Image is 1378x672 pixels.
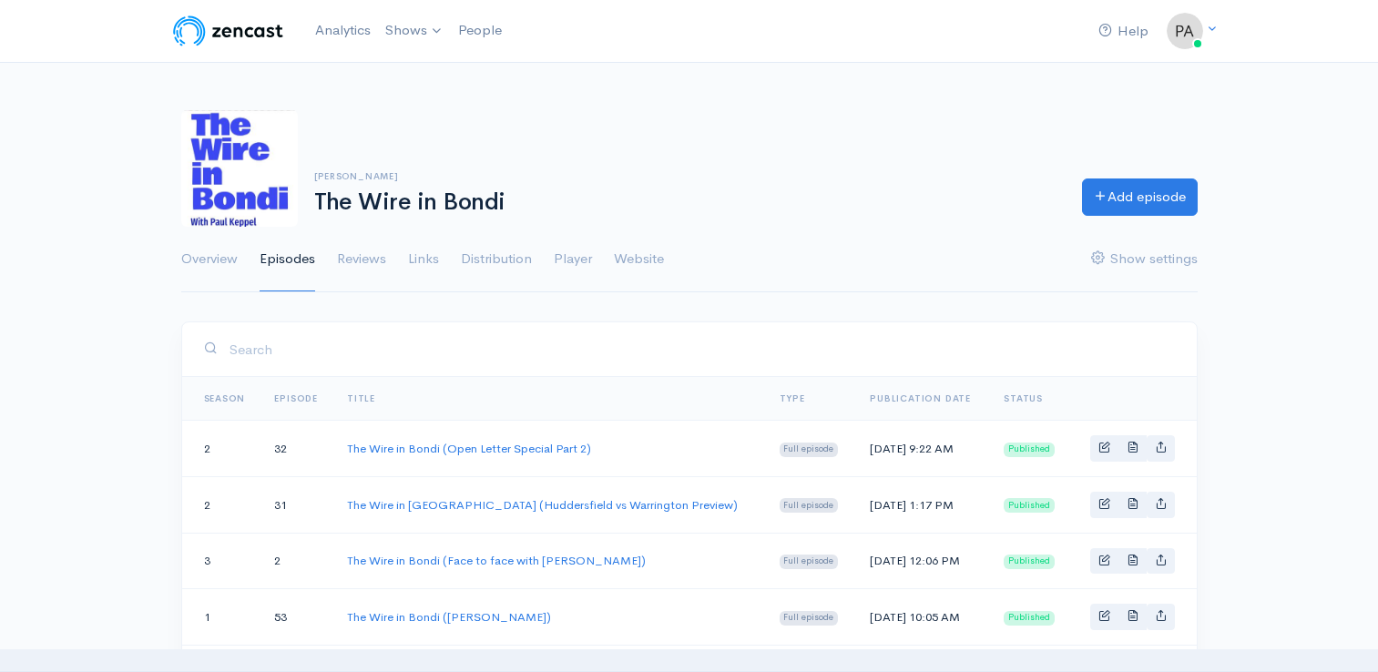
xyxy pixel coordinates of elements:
td: 2 [260,533,332,589]
a: Analytics [308,11,378,50]
div: Basic example [1090,435,1175,462]
span: Published [1004,498,1055,513]
a: Shows [378,11,451,51]
a: Type [780,392,805,404]
h6: [PERSON_NAME] [314,171,1060,181]
td: [DATE] 10:05 AM [855,589,989,646]
a: The Wire in Bondi (Face to face with [PERSON_NAME]) [347,553,646,568]
a: Episode [274,392,318,404]
a: People [451,11,509,50]
img: ZenCast Logo [170,13,286,49]
div: Basic example [1090,492,1175,518]
a: Links [408,227,439,292]
span: Published [1004,611,1055,626]
td: 2 [182,421,260,477]
span: Full episode [780,498,839,513]
span: Status [1004,392,1043,404]
a: The Wire in [GEOGRAPHIC_DATA] (Huddersfield vs Warrington Preview) [347,497,738,513]
a: Reviews [337,227,386,292]
span: Full episode [780,443,839,457]
td: [DATE] 1:17 PM [855,476,989,533]
span: Published [1004,555,1055,569]
a: Overview [181,227,238,292]
td: 32 [260,421,332,477]
div: Basic example [1090,604,1175,630]
td: 53 [260,589,332,646]
a: Episodes [260,227,315,292]
a: Season [204,392,246,404]
img: ... [1167,13,1203,49]
a: Add episode [1082,178,1198,216]
td: 2 [182,476,260,533]
a: Distribution [461,227,532,292]
td: [DATE] 12:06 PM [855,533,989,589]
td: 1 [182,589,260,646]
a: Player [554,227,592,292]
a: Help [1091,12,1156,51]
div: Basic example [1090,548,1175,575]
a: Website [614,227,664,292]
h1: The Wire in Bondi [314,189,1060,216]
span: Full episode [780,611,839,626]
a: Show settings [1091,227,1198,292]
a: Publication date [870,392,971,404]
span: Published [1004,443,1055,457]
td: 3 [182,533,260,589]
td: [DATE] 9:22 AM [855,421,989,477]
a: The Wire in Bondi ([PERSON_NAME]) [347,609,551,625]
span: Full episode [780,555,839,569]
a: The Wire in Bondi (Open Letter Special Part 2) [347,441,591,456]
a: Title [347,392,375,404]
input: Search [229,331,1175,368]
td: 31 [260,476,332,533]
